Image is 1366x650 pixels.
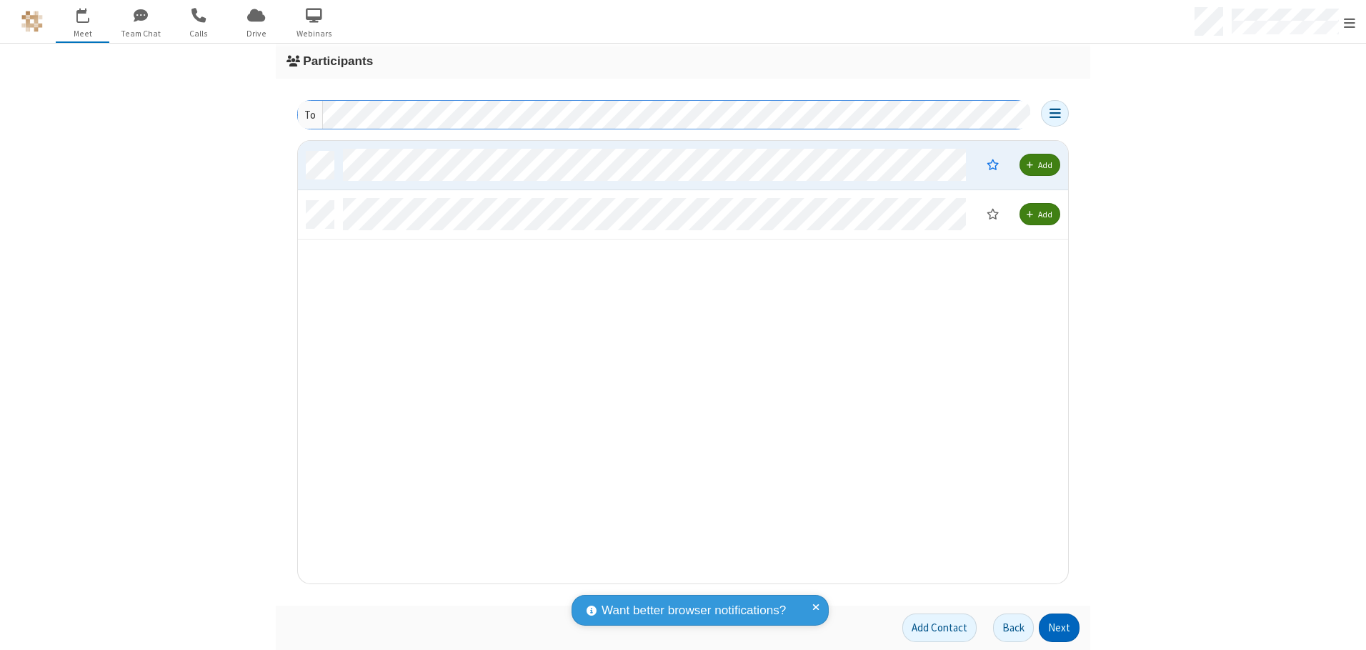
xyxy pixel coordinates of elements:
[1041,100,1069,127] button: Open menu
[902,614,977,642] button: Add Contact
[1019,154,1060,176] button: Add
[86,8,95,19] div: 2
[912,621,967,634] span: Add Contact
[56,27,109,40] span: Meet
[229,27,283,40] span: Drive
[298,141,1070,585] div: grid
[114,27,167,40] span: Team Chat
[1038,159,1052,170] span: Add
[1039,614,1080,642] button: Next
[993,614,1034,642] button: Back
[298,101,323,129] div: To
[1019,203,1060,225] button: Add
[171,27,225,40] span: Calls
[286,54,1080,68] h3: Participants
[21,11,43,32] img: QA Selenium DO NOT DELETE OR CHANGE
[602,601,786,620] span: Want better browser notifications?
[1038,209,1052,220] span: Add
[977,152,1009,177] button: Moderator
[977,202,1009,226] button: Moderator
[287,27,341,40] span: Webinars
